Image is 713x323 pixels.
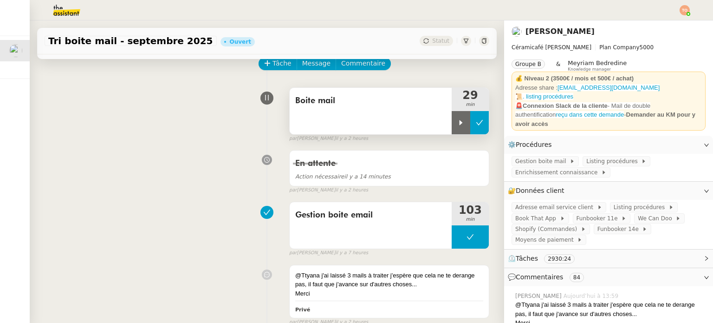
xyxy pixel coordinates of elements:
span: Funbooker 14e [597,224,642,234]
div: @Ttyana j'ai laissé 3 mails à traiter j'espère que cela ne te derange pas, il faut que j'avance s... [295,271,483,289]
strong: Demander au KM pour y avoir accès [515,111,695,127]
nz-tag: 84 [570,273,584,282]
nz-tag: Groupe B [512,59,545,69]
a: 📜. listing procédures [515,93,573,100]
span: Boite mail [295,94,446,108]
span: par [289,249,297,257]
b: Privé [295,307,310,313]
a: [EMAIL_ADDRESS][DOMAIN_NAME] [557,84,660,91]
span: ⏲️ [508,255,583,262]
span: Commentaires [516,273,563,281]
nz-tag: 2930:24 [544,254,575,264]
span: min [452,101,489,109]
img: users%2F9mvJqJUvllffspLsQzytnd0Nt4c2%2Favatar%2F82da88e3-d90d-4e39-b37d-dcb7941179ae [512,26,522,37]
span: Moyens de paiement [515,235,577,244]
span: Tâche [272,58,292,69]
span: il y a 2 heures [336,135,369,143]
span: Statut [432,38,449,44]
small: [PERSON_NAME] [289,135,368,143]
app-user-label: Knowledge manager [568,59,627,72]
strong: 💰 Niveau 2 (3500€ / mois et 500€ / achat) [515,75,634,82]
span: Listing procédures [586,157,641,166]
span: min [452,216,489,224]
a: reçu dans cette demande [556,111,624,118]
span: 29 [452,90,489,101]
strong: Connexion Slack de la cliente [523,102,608,109]
a: [PERSON_NAME] [525,27,595,36]
span: 🔐 [508,185,568,196]
span: Tri boite mail - septembre 2025 [48,36,213,46]
span: En attente [295,159,336,168]
div: Adresse share : [515,83,702,92]
span: Gestion boite mail [515,157,570,166]
button: Message [297,57,336,70]
span: il y a 7 heures [336,249,369,257]
span: il y a 14 minutes [295,173,391,180]
div: Merci [295,289,483,298]
div: 🔐Données client [504,182,713,200]
div: - [515,101,702,129]
span: & [556,59,560,72]
span: Plan Company [599,44,639,51]
div: @Ttyana j'ai laissé 3 mails à traiter j'espère que cela ne te derange pas, il faut que j'avance s... [515,300,706,318]
img: users%2F9mvJqJUvllffspLsQzytnd0Nt4c2%2Favatar%2F82da88e3-d90d-4e39-b37d-dcb7941179ae [9,44,22,57]
small: [PERSON_NAME] [289,186,368,194]
span: [PERSON_NAME] [515,292,564,300]
span: Gestion boite email [295,208,446,222]
span: Enrichissement connaissance [515,168,601,177]
span: Funbooker 11e [577,214,622,223]
span: We Can Doo [638,214,675,223]
span: Données client [516,187,564,194]
span: Knowledge manager [568,67,611,72]
div: ⚙️Procédures [504,136,713,154]
span: par [289,186,297,194]
span: ⚙️ [508,139,556,150]
span: Adresse email service client [515,203,597,212]
span: Action nécessaire [295,173,344,180]
span: Commentaire [341,58,385,69]
span: par [289,135,297,143]
span: Aujourd’hui à 13:59 [564,292,620,300]
span: Listing procédures [614,203,668,212]
span: Book That App [515,214,560,223]
span: Message [302,58,331,69]
span: Céramicafé [PERSON_NAME] [512,44,591,51]
div: Ouvert [230,39,251,45]
span: 5000 [640,44,654,51]
span: 🚨 [515,102,523,109]
span: Tâches [516,255,538,262]
span: 💬 [508,273,588,281]
span: Shopify (Commandes) [515,224,581,234]
button: Tâche [259,57,297,70]
img: svg [680,5,690,15]
div: 💬Commentaires 84 [504,268,713,286]
span: il y a 2 heures [336,186,369,194]
div: ⏲️Tâches 2930:24 [504,250,713,268]
span: Procédures [516,141,552,148]
span: Meyriam Bedredine [568,59,627,66]
button: Commentaire [336,57,391,70]
small: [PERSON_NAME] [289,249,368,257]
span: 103 [452,204,489,216]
